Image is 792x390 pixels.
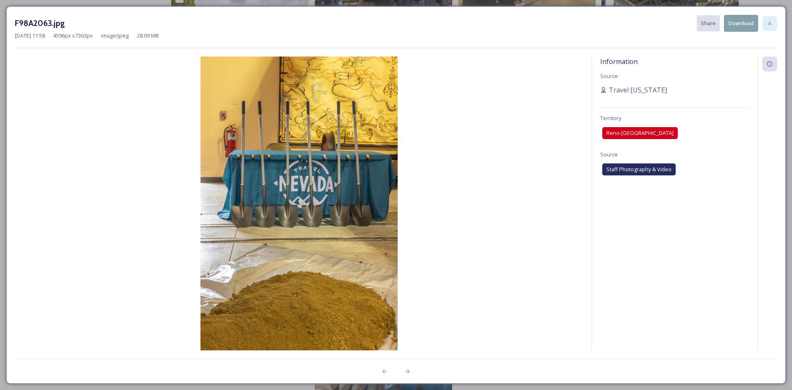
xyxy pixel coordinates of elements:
[101,32,129,40] span: image/jpeg
[600,114,621,122] span: Territory
[600,72,618,80] span: Source
[137,32,159,40] span: 28.09 MB
[600,57,638,66] span: Information
[697,15,720,31] button: Share
[609,85,667,95] span: Travel [US_STATE]
[606,165,672,173] span: Staff Photography & Video
[15,32,45,40] span: [DATE] 11:58
[606,129,674,137] span: Reno-[GEOGRAPHIC_DATA]
[15,57,583,372] img: F98A2063.jpg
[15,17,65,29] h3: F98A2063.jpg
[53,32,93,40] span: 4596 px x 7363 px
[600,151,618,158] span: Source
[724,15,758,32] button: Download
